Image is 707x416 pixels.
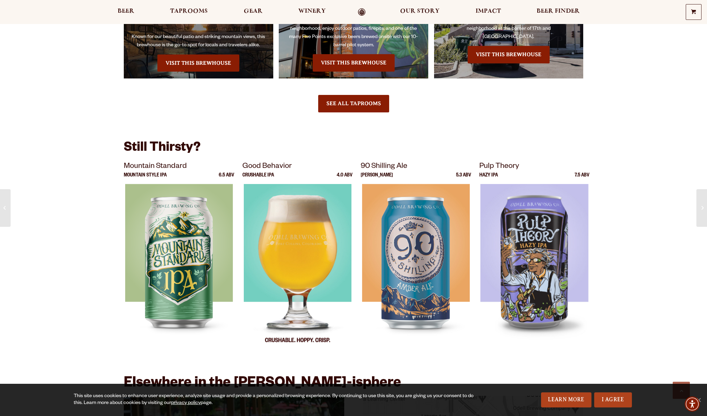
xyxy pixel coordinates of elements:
[361,161,471,355] a: 90 Shilling Ale [PERSON_NAME] 5.3 ABV 90 Shilling Ale 90 Shilling Ale
[170,9,208,14] span: Taprooms
[242,161,353,173] p: Good Behavior
[441,9,577,41] p: Come visit our 10-barrel pilot brewhouse, taproom and pizza kitchen in the [PERSON_NAME][GEOGRAPH...
[532,8,584,16] a: Beer Finder
[131,33,266,50] p: Known for our beautiful patio and striking mountain views, this brewhouse is the go-to spot for l...
[361,161,471,173] p: 90 Shilling Ale
[337,173,352,184] p: 4.0 ABV
[171,401,201,406] a: privacy policy
[313,54,395,71] a: Visit the Five Points Brewhouse
[286,9,421,50] p: Located on the corner of [GEOGRAPHIC_DATA] in [GEOGRAPHIC_DATA]’s historic [GEOGRAPHIC_DATA] neig...
[479,173,498,184] p: Hazy IPA
[400,9,440,14] span: Our Story
[685,396,700,412] div: Accessibility Menu
[480,184,588,355] img: Pulp Theory
[362,184,470,355] img: 90 Shilling Ale
[113,8,139,16] a: Beer
[673,382,690,399] a: Scroll to top
[479,161,590,355] a: Pulp Theory Hazy IPA 7.5 ABV Pulp Theory Pulp Theory
[541,392,591,407] a: Learn More
[243,184,351,355] img: Good Behavior
[476,9,501,14] span: Impact
[124,140,583,161] h3: Still Thirsty?
[361,173,393,184] p: [PERSON_NAME]
[456,173,471,184] p: 5.3 ABV
[157,54,239,72] a: Visit the Fort Collin's Brewery & Taproom
[118,9,134,14] span: Beer
[471,8,505,16] a: Impact
[74,393,477,407] div: This site uses cookies to enhance user experience, analyze site usage and provide a personalized ...
[318,95,389,112] a: See All Taprooms
[124,161,234,355] a: Mountain Standard Mountain Style IPA 6.5 ABV Mountain Standard Mountain Standard
[124,173,167,184] p: Mountain Style IPA
[166,8,212,16] a: Taprooms
[594,392,632,407] a: I Agree
[242,173,274,184] p: Crushable IPA
[242,161,353,355] a: Good Behavior Crushable IPA 4.0 ABV Good Behavior Good Behavior
[298,9,326,14] span: Winery
[239,8,267,16] a: Gear
[294,8,330,16] a: Winery
[125,184,233,355] img: Mountain Standard
[479,161,590,173] p: Pulp Theory
[537,9,580,14] span: Beer Finder
[349,8,374,16] a: Odell Home
[396,8,444,16] a: Our Story
[244,9,263,14] span: Gear
[468,46,550,63] a: Visit the Sloan’s Lake Brewhouse
[124,376,583,392] h2: Elsewhere in the [PERSON_NAME]-isphere
[219,173,234,184] p: 6.5 ABV
[575,173,589,184] p: 7.5 ABV
[124,161,234,173] p: Mountain Standard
